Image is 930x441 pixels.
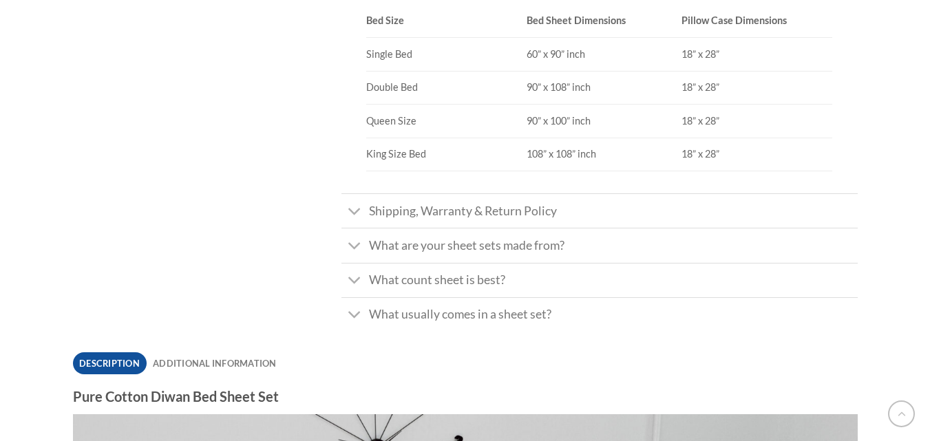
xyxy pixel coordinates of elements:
a: Toggle Shipping, Warranty & Return Policy [341,193,858,228]
p: King Size Bed [366,148,516,161]
a: Description [73,352,147,374]
button: Toggle [341,197,368,227]
p: 108” x 108” inch [527,148,672,161]
p: 90” x 108” inch [527,81,672,94]
a: Toggle What count sheet is best? [341,263,858,297]
span: Shipping, Warranty & Return Policy [369,204,557,218]
a: Toggle What are your sheet sets made from? [341,228,858,262]
p: 18” x 28” [681,48,832,61]
p: 90” x 100” inch [527,115,672,128]
p: 18” x 28” [681,115,832,128]
button: Toggle [341,232,368,261]
p: Single Bed [366,48,516,61]
button: Toggle [341,267,368,297]
p: Queen Size [366,115,516,128]
p: 18” x 28” [681,148,832,161]
p: 60” x 90” inch [527,48,672,61]
span: What are your sheet sets made from? [369,238,564,252]
a: Toggle What usually comes in a sheet set? [341,297,858,332]
strong: Bed Sheet Dimensions [527,14,626,26]
strong: Pure Cotton Diwan Bed Sheet Set [73,388,279,405]
p: Double Bed [366,81,516,94]
a: Additional information [147,352,284,374]
strong: Pillow Case Dimensions [681,14,787,26]
strong: Bed Size [366,14,404,26]
span: What count sheet is best? [369,272,505,287]
span: What usually comes in a sheet set? [369,307,551,321]
p: 18” x 28” [681,81,832,94]
button: Go to top [888,400,915,427]
button: Toggle [341,301,368,331]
